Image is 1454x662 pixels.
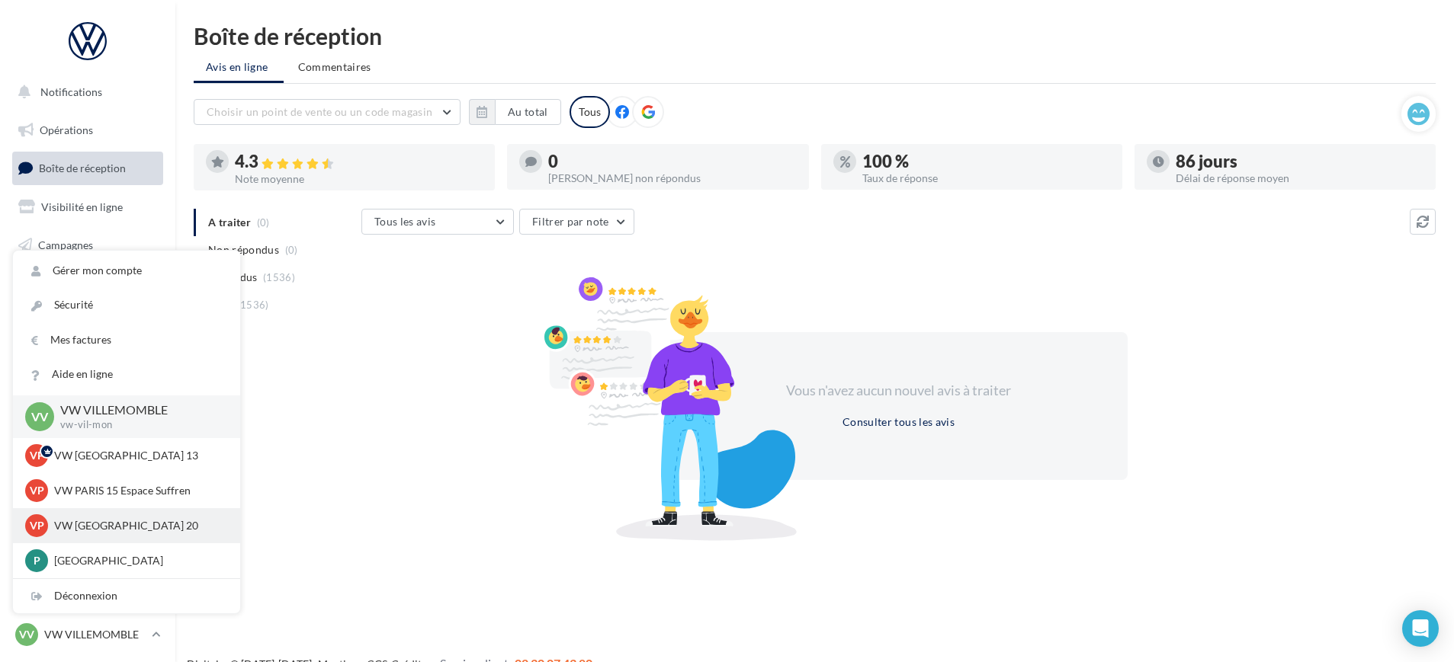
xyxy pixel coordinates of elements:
[30,483,44,498] span: VP
[836,413,961,431] button: Consulter tous les avis
[12,620,163,649] a: VV VW VILLEMOMBLE
[13,254,240,288] a: Gérer mon compte
[235,174,483,184] div: Note moyenne
[1176,153,1424,170] div: 86 jours
[54,518,222,533] p: VW [GEOGRAPHIC_DATA] 20
[361,209,514,235] button: Tous les avis
[495,99,561,125] button: Au total
[9,305,166,337] a: Médiathèque
[237,299,269,311] span: (1536)
[9,431,166,476] a: Campagnes DataOnDemand
[862,173,1110,184] div: Taux de réponse
[9,152,166,184] a: Boîte de réception
[469,99,561,125] button: Au total
[54,553,222,568] p: [GEOGRAPHIC_DATA]
[40,123,93,136] span: Opérations
[60,401,216,419] p: VW VILLEMOMBLE
[298,59,371,75] span: Commentaires
[194,24,1436,47] div: Boîte de réception
[548,173,796,184] div: [PERSON_NAME] non répondus
[207,105,432,118] span: Choisir un point de vente ou un code magasin
[1402,610,1439,647] div: Open Intercom Messenger
[374,215,436,228] span: Tous les avis
[13,357,240,392] a: Aide en ligne
[54,448,222,463] p: VW [GEOGRAPHIC_DATA] 13
[34,553,40,568] span: P
[570,96,610,128] div: Tous
[30,448,44,463] span: VP
[9,114,166,146] a: Opérations
[40,85,102,98] span: Notifications
[9,343,166,375] a: Calendrier
[30,518,44,533] span: VP
[44,627,146,642] p: VW VILLEMOMBLE
[39,162,126,174] span: Boîte de réception
[768,381,1030,401] div: Vous n'avez aucun nouvel avis à traiter
[208,242,279,257] span: Non répondus
[38,238,93,251] span: Campagnes
[9,191,166,223] a: Visibilité en ligne
[13,579,240,613] div: Déconnexion
[235,153,483,171] div: 4.3
[9,380,166,425] a: PLV et print personnalisable
[60,418,216,432] p: vw-vil-mon
[862,153,1110,170] div: 100 %
[19,627,34,642] span: VV
[519,209,634,235] button: Filtrer par note
[9,267,166,299] a: Contacts
[41,200,123,213] span: Visibilité en ligne
[31,408,48,425] span: VV
[285,244,298,256] span: (0)
[54,483,222,498] p: VW PARIS 15 Espace Suffren
[194,99,461,125] button: Choisir un point de vente ou un code magasin
[13,323,240,357] a: Mes factures
[9,229,166,261] a: Campagnes
[13,288,240,322] a: Sécurité
[1176,173,1424,184] div: Délai de réponse moyen
[548,153,796,170] div: 0
[9,76,160,108] button: Notifications
[263,271,295,283] span: (1536)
